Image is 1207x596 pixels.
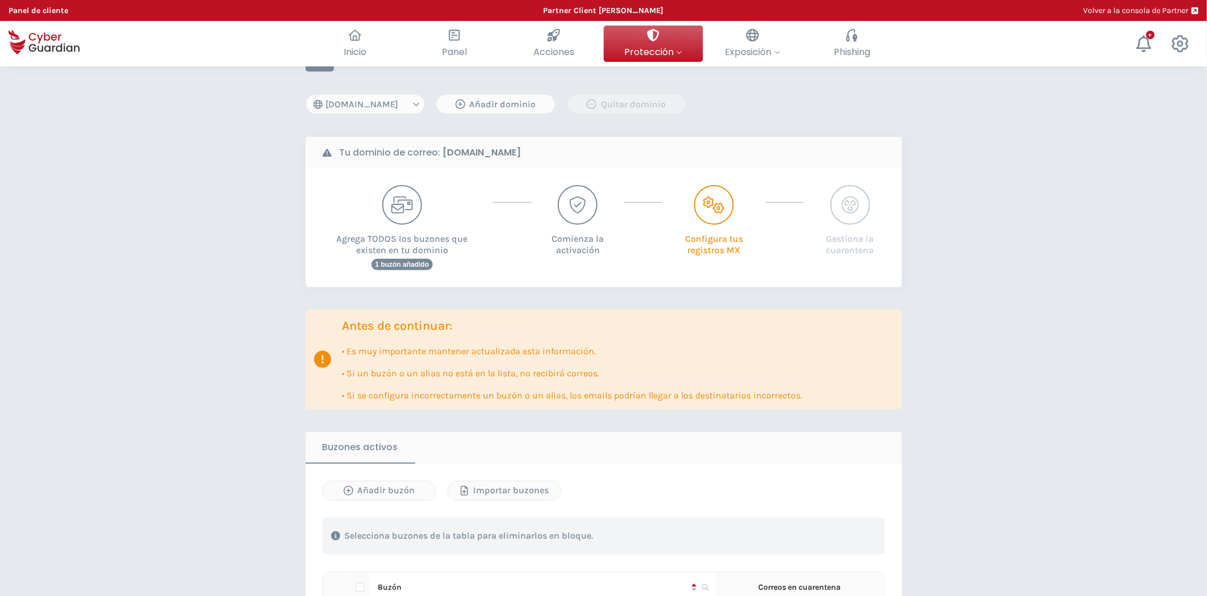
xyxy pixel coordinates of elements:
button: Acciones [504,26,604,62]
button: Añadir buzón [323,481,436,501]
div: Importar buzones [457,484,552,497]
span: Exposición [725,45,780,59]
button: Protección [604,26,703,62]
p: • Si se configura incorrectamente un buzón o un alias, los emails podrían llegar a los destinatar... [343,390,803,401]
p: • Si un buzón o un alias no está en la lista, no recibirá correos. [343,368,803,379]
span: Phishing [834,45,870,59]
p: Gestiona la cuarentena [816,225,885,256]
div: Añadir dominio [445,98,546,111]
button: Panel [405,26,504,62]
div: Añadir buzón [332,484,427,497]
p: Seguridad de buzones [340,56,443,67]
button: Comienza la activación [543,185,612,256]
span: Acciones [533,45,574,59]
div: + [1146,31,1155,39]
span: Inicio [344,45,366,59]
span: Panel [442,45,467,59]
p: • Es muy importante mantener actualizada esta información. [343,346,803,356]
button: Exposición [703,26,803,62]
a: Volver a la consola de Partner [1084,5,1198,16]
p: Agrega TODOS los buzones que existen en tu dominio [323,225,482,256]
b: Panel de cliente [9,6,68,15]
button: Gestiona la cuarentena [816,185,885,256]
button: Importar buzones [448,481,561,501]
button: Añadir dominio [436,94,556,114]
button: Phishing [803,26,902,62]
span: 1 buzón añadido [371,259,433,270]
button: Quitar dominio [567,94,686,114]
p: Selecciona buzones de la tabla para eliminarlos en bloque. [345,530,594,542]
button: Configura tus registros MX [674,185,754,256]
p: Configura tus registros MX [674,225,754,256]
div: Quitar dominio [576,98,677,111]
button: Buzones activos [306,432,415,464]
button: Agrega TODOS los buzones que existen en tu dominio1 buzón añadido [323,185,482,270]
button: Inicio [306,26,405,62]
h3: Antes de continuar: [343,318,803,334]
b: Partner Client [PERSON_NAME] [544,6,664,15]
p: Comienza la activación [543,225,612,256]
b: Tu dominio de correo: [340,146,521,160]
strong: [DOMAIN_NAME] [443,146,521,159]
span: Buzón [378,581,689,594]
span: Protección [624,45,682,59]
